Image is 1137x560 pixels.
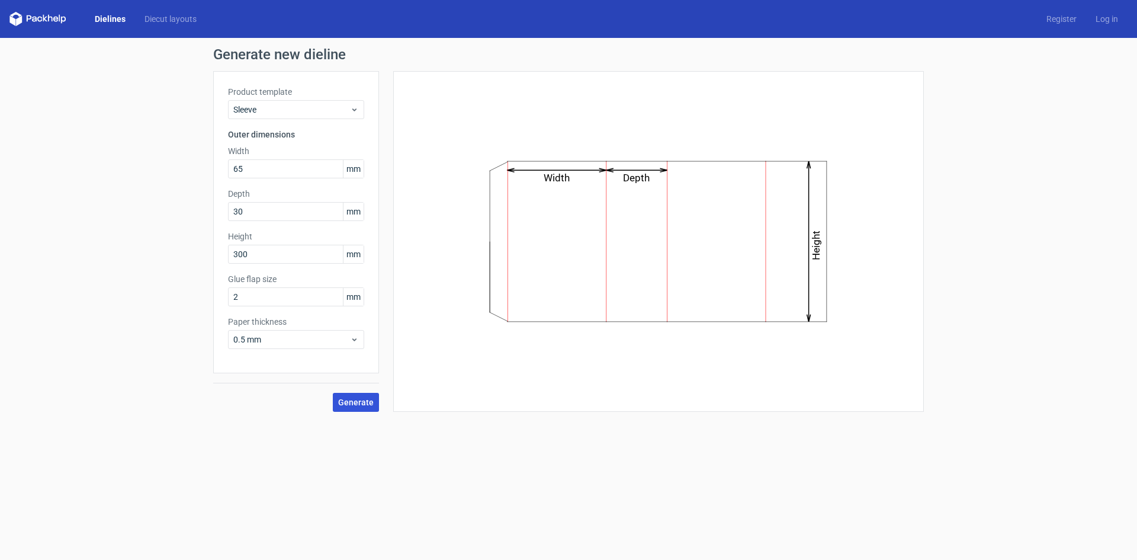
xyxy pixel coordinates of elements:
button: Generate [333,393,379,412]
span: Sleeve [233,104,350,116]
label: Height [228,231,364,242]
label: Width [228,145,364,157]
h1: Generate new dieline [213,47,924,62]
label: Product template [228,86,364,98]
span: Generate [338,398,374,407]
label: Paper thickness [228,316,364,328]
h3: Outer dimensions [228,129,364,140]
a: Register [1037,13,1086,25]
label: Glue flap size [228,273,364,285]
span: mm [343,203,364,220]
text: Depth [624,172,650,184]
label: Depth [228,188,364,200]
text: Width [544,172,570,184]
span: mm [343,288,364,306]
a: Dielines [85,13,135,25]
a: Diecut layouts [135,13,206,25]
span: mm [343,245,364,263]
span: 0.5 mm [233,334,350,345]
span: mm [343,160,364,178]
text: Height [811,231,823,260]
a: Log in [1086,13,1128,25]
